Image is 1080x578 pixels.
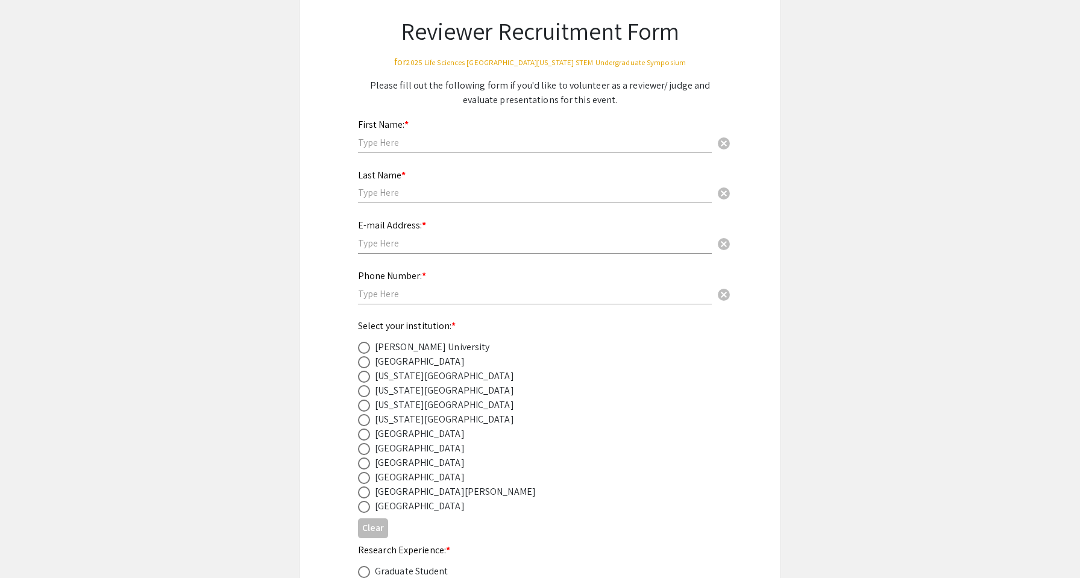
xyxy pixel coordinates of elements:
[358,55,722,69] div: for
[358,287,712,300] input: Type Here
[358,518,388,538] button: Clear
[358,78,722,107] p: Please fill out the following form if you'd like to volunteer as a reviewer/ judge and evaluate p...
[358,319,456,332] mat-label: Select your institution:
[9,524,51,569] iframe: Chat
[358,118,409,131] mat-label: First Name:
[358,169,406,181] mat-label: Last Name
[375,369,514,383] div: [US_STATE][GEOGRAPHIC_DATA]
[358,186,712,199] input: Type Here
[375,499,465,514] div: [GEOGRAPHIC_DATA]
[712,281,736,306] button: Clear
[375,427,465,441] div: [GEOGRAPHIC_DATA]
[358,269,426,282] mat-label: Phone Number:
[712,231,736,256] button: Clear
[358,136,712,149] input: Type Here
[375,456,465,470] div: [GEOGRAPHIC_DATA]
[375,354,465,369] div: [GEOGRAPHIC_DATA]
[712,181,736,205] button: Clear
[358,16,722,45] h1: Reviewer Recruitment Form
[375,383,514,398] div: [US_STATE][GEOGRAPHIC_DATA]
[717,136,731,151] span: cancel
[358,237,712,250] input: Type Here
[375,398,514,412] div: [US_STATE][GEOGRAPHIC_DATA]
[375,441,465,456] div: [GEOGRAPHIC_DATA]
[717,287,731,302] span: cancel
[717,237,731,251] span: cancel
[406,57,686,68] small: 2025 Life Sciences [GEOGRAPHIC_DATA][US_STATE] STEM Undergraduate Symposium
[358,219,426,231] mat-label: E-mail Address:
[375,470,465,485] div: [GEOGRAPHIC_DATA]
[375,485,536,499] div: [GEOGRAPHIC_DATA][PERSON_NAME]
[375,412,514,427] div: [US_STATE][GEOGRAPHIC_DATA]
[712,130,736,154] button: Clear
[375,340,489,354] div: [PERSON_NAME] University
[358,544,450,556] mat-label: Research Experience:
[717,186,731,201] span: cancel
